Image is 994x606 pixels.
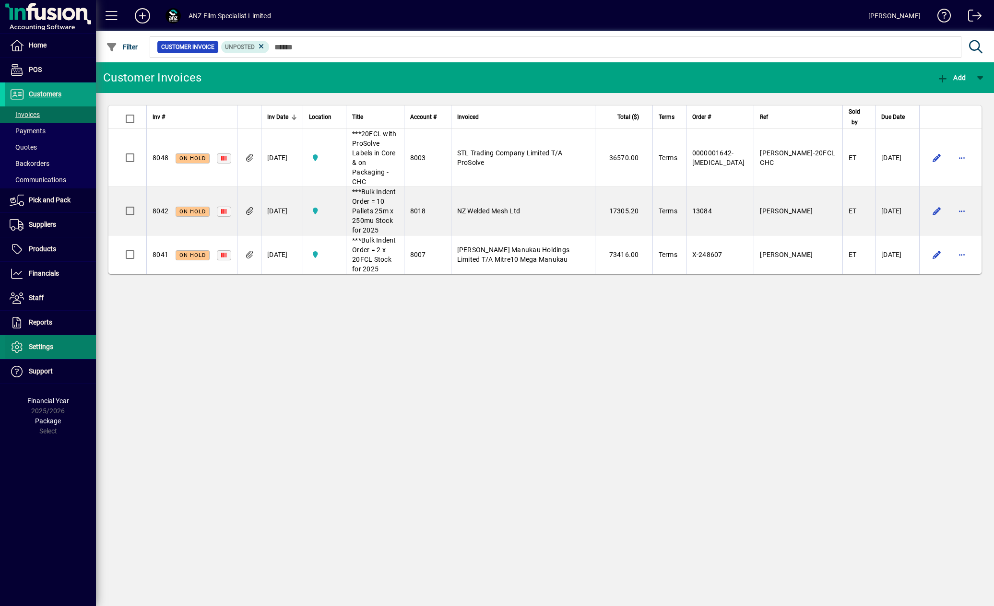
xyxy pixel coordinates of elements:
[309,112,331,122] span: Location
[875,235,919,274] td: [DATE]
[29,196,71,204] span: Pick and Pack
[595,129,652,187] td: 36570.00
[617,112,639,122] span: Total ($)
[760,251,813,258] span: [PERSON_NAME]
[881,112,913,122] div: Due Date
[929,247,945,262] button: Edit
[153,112,231,122] div: Inv #
[849,207,857,215] span: ET
[29,245,56,253] span: Products
[104,38,141,56] button: Filter
[954,203,970,219] button: More options
[158,7,189,24] button: Profile
[692,112,748,122] div: Order #
[760,112,836,122] div: Ref
[868,8,921,23] div: [PERSON_NAME]
[692,149,745,166] span: 0000001642-[MEDICAL_DATA]
[5,172,96,188] a: Communications
[760,149,835,166] span: [PERSON_NAME]-20FCL CHC
[457,112,589,122] div: Invoiced
[410,112,437,122] span: Account #
[692,207,712,215] span: 13084
[659,207,677,215] span: Terms
[410,251,426,258] span: 8007
[10,160,49,167] span: Backorders
[692,251,722,258] span: X-248607
[849,251,857,258] span: ET
[849,106,861,128] span: Sold by
[5,106,96,123] a: Invoices
[189,8,271,23] div: ANZ Film Specialist Limited
[457,149,563,166] span: STL Trading Company Limited T/A ProSolve
[10,111,40,118] span: Invoices
[127,7,158,24] button: Add
[267,112,297,122] div: Inv Date
[179,155,206,162] span: On hold
[103,70,201,85] div: Customer Invoices
[352,112,398,122] div: Title
[221,41,270,53] mat-chip: Customer Invoice Status: Unposted
[760,112,768,122] span: Ref
[601,112,648,122] div: Total ($)
[692,112,711,122] span: Order #
[161,42,214,52] span: Customer Invoice
[153,251,168,258] span: 8041
[153,154,168,162] span: 8048
[595,187,652,235] td: 17305.20
[35,417,61,425] span: Package
[29,269,59,277] span: Financials
[153,112,165,122] span: Inv #
[261,129,303,187] td: [DATE]
[935,69,968,86] button: Add
[29,90,61,98] span: Customers
[937,74,966,82] span: Add
[5,155,96,172] a: Backorders
[10,143,37,151] span: Quotes
[410,112,445,122] div: Account #
[309,152,340,163] span: AKL Warehouse
[659,251,677,258] span: Terms
[29,41,47,49] span: Home
[595,235,652,274] td: 73416.00
[106,43,138,51] span: Filter
[5,188,96,212] a: Pick and Pack
[849,154,857,162] span: ET
[5,262,96,286] a: Financials
[5,335,96,359] a: Settings
[5,123,96,139] a: Payments
[261,235,303,274] td: [DATE]
[760,207,813,215] span: [PERSON_NAME]
[659,154,677,162] span: Terms
[179,209,206,215] span: On hold
[261,187,303,235] td: [DATE]
[309,249,340,260] span: AKL Warehouse
[5,139,96,155] a: Quotes
[27,397,69,405] span: Financial Year
[29,367,53,375] span: Support
[5,286,96,310] a: Staff
[849,106,869,128] div: Sold by
[954,247,970,262] button: More options
[875,129,919,187] td: [DATE]
[153,207,168,215] span: 8042
[881,112,905,122] span: Due Date
[457,246,570,263] span: [PERSON_NAME] Manukau Holdings Limited T/A Mitre10 Mega Manukau
[929,150,945,165] button: Edit
[961,2,982,33] a: Logout
[309,112,340,122] div: Location
[29,66,42,73] span: POS
[179,252,206,258] span: On hold
[5,34,96,58] a: Home
[29,343,53,350] span: Settings
[954,150,970,165] button: More options
[875,187,919,235] td: [DATE]
[29,294,44,302] span: Staff
[352,112,363,122] span: Title
[929,203,945,219] button: Edit
[29,318,52,326] span: Reports
[457,207,521,215] span: NZ Welded Mesh Ltd
[352,130,396,186] span: ***20FCL with ProSolve Labels in Core & on Packaging - CHC
[5,58,96,82] a: POS
[5,237,96,261] a: Products
[352,188,396,234] span: ***Bulk Indent Order = 10 Pallets 25m x 250mu Stock for 2025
